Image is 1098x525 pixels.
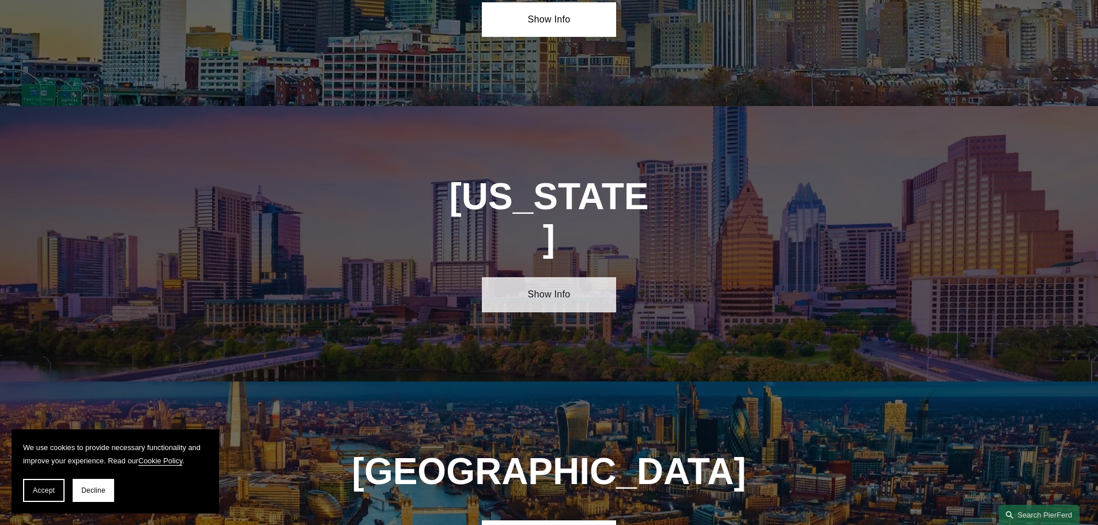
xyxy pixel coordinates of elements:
[448,176,650,260] h1: [US_STATE]
[73,479,114,502] button: Decline
[482,277,616,312] a: Show Info
[33,486,55,494] span: Accept
[81,486,105,494] span: Decline
[348,451,751,493] h1: [GEOGRAPHIC_DATA]
[23,441,207,467] p: We use cookies to provide necessary functionality and improve your experience. Read our .
[999,505,1080,525] a: Search this site
[12,429,219,513] section: Cookie banner
[482,2,616,37] a: Show Info
[23,479,65,502] button: Accept
[138,456,183,465] a: Cookie Policy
